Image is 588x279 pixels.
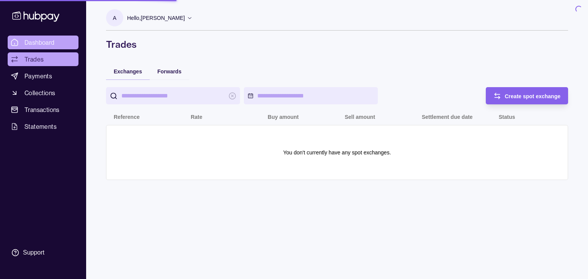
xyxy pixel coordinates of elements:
[422,114,473,120] p: Settlement due date
[114,68,142,75] span: Exchanges
[499,114,515,120] p: Status
[268,114,299,120] p: Buy amount
[345,114,375,120] p: Sell amount
[8,52,78,66] a: Trades
[8,120,78,133] a: Statements
[8,245,78,261] a: Support
[121,87,225,104] input: search
[8,103,78,117] a: Transactions
[127,14,185,22] p: Hello, [PERSON_NAME]
[23,248,44,257] div: Support
[24,71,52,81] span: Payments
[8,36,78,49] a: Dashboard
[24,105,60,114] span: Transactions
[505,93,561,99] span: Create spot exchange
[283,148,391,157] p: You don't currently have any spot exchanges.
[157,68,181,75] span: Forwards
[486,87,568,104] button: Create spot exchange
[114,114,140,120] p: Reference
[8,86,78,100] a: Collections
[8,69,78,83] a: Payments
[24,55,44,64] span: Trades
[106,38,568,50] h1: Trades
[24,38,55,47] span: Dashboard
[113,14,116,22] p: A
[24,88,55,97] span: Collections
[24,122,57,131] span: Statements
[191,114,202,120] p: Rate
